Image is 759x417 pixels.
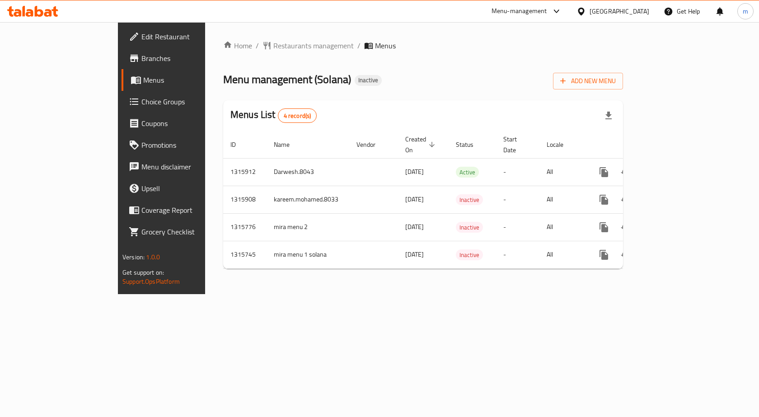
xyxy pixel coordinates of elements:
[141,96,238,107] span: Choice Groups
[122,134,245,156] a: Promotions
[456,139,485,150] span: Status
[405,248,424,260] span: [DATE]
[355,76,382,84] span: Inactive
[141,31,238,42] span: Edit Restaurant
[146,251,160,263] span: 1.0.0
[141,226,238,237] span: Grocery Checklist
[122,178,245,199] a: Upsell
[141,53,238,64] span: Branches
[278,112,317,120] span: 4 record(s)
[496,158,539,186] td: -
[122,276,180,287] a: Support.OpsPlatform
[141,161,238,172] span: Menu disclaimer
[405,166,424,178] span: [DATE]
[122,69,245,91] a: Menus
[223,69,351,89] span: Menu management ( Solana )
[141,205,238,216] span: Coverage Report
[560,75,616,87] span: Add New Menu
[615,189,637,211] button: Change Status
[143,75,238,85] span: Menus
[355,75,382,86] div: Inactive
[262,40,354,51] a: Restaurants management
[267,186,349,213] td: kareem.mohamed.8033
[593,244,615,266] button: more
[141,183,238,194] span: Upsell
[223,186,267,213] td: 1315908
[405,193,424,205] span: [DATE]
[267,158,349,186] td: Darwesh.8043
[615,161,637,183] button: Change Status
[405,134,438,155] span: Created On
[503,134,529,155] span: Start Date
[375,40,396,51] span: Menus
[456,194,483,205] div: Inactive
[492,6,547,17] div: Menu-management
[223,241,267,268] td: 1315745
[743,6,748,16] span: m
[539,158,586,186] td: All
[539,213,586,241] td: All
[405,221,424,233] span: [DATE]
[122,26,245,47] a: Edit Restaurant
[122,156,245,178] a: Menu disclaimer
[615,244,637,266] button: Change Status
[230,108,317,123] h2: Menus List
[267,241,349,268] td: mira menu 1 solana
[122,47,245,69] a: Branches
[141,140,238,150] span: Promotions
[615,216,637,238] button: Change Status
[122,91,245,112] a: Choice Groups
[230,139,248,150] span: ID
[593,161,615,183] button: more
[141,118,238,129] span: Coupons
[122,112,245,134] a: Coupons
[547,139,575,150] span: Locale
[553,73,623,89] button: Add New Menu
[593,216,615,238] button: more
[496,186,539,213] td: -
[593,189,615,211] button: more
[223,213,267,241] td: 1315776
[278,108,317,123] div: Total records count
[223,131,687,269] table: enhanced table
[496,241,539,268] td: -
[586,131,687,159] th: Actions
[122,199,245,221] a: Coverage Report
[122,251,145,263] span: Version:
[274,139,301,150] span: Name
[456,249,483,260] div: Inactive
[496,213,539,241] td: -
[590,6,649,16] div: [GEOGRAPHIC_DATA]
[122,221,245,243] a: Grocery Checklist
[456,195,483,205] span: Inactive
[357,40,361,51] li: /
[267,213,349,241] td: mira menu 2
[539,186,586,213] td: All
[456,250,483,260] span: Inactive
[456,222,483,233] span: Inactive
[598,105,619,127] div: Export file
[223,158,267,186] td: 1315912
[356,139,387,150] span: Vendor
[256,40,259,51] li: /
[456,167,479,178] span: Active
[223,40,623,51] nav: breadcrumb
[273,40,354,51] span: Restaurants management
[122,267,164,278] span: Get support on:
[539,241,586,268] td: All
